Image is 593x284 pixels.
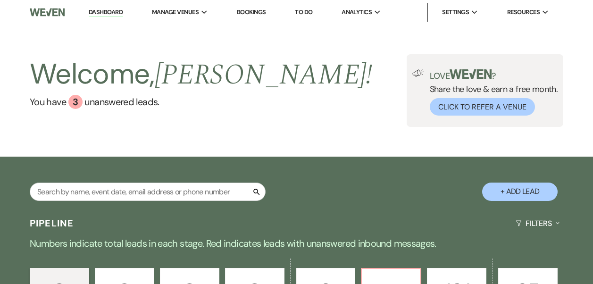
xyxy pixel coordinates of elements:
button: + Add Lead [482,183,558,201]
a: Bookings [237,8,266,16]
input: Search by name, event date, email address or phone number [30,183,266,201]
span: Manage Venues [152,8,199,17]
a: Dashboard [89,8,123,17]
h3: Pipeline [30,217,74,230]
h2: Welcome, [30,54,373,95]
a: You have 3 unanswered leads. [30,95,373,109]
button: Filters [512,211,563,236]
img: Weven Logo [30,2,65,22]
p: Love ? [430,69,558,80]
span: Settings [442,8,469,17]
img: weven-logo-green.svg [450,69,492,79]
span: [PERSON_NAME] ! [155,53,373,97]
div: 3 [68,95,83,109]
div: Share the love & earn a free month. [424,69,558,116]
img: loud-speaker-illustration.svg [412,69,424,77]
a: To Do [295,8,312,16]
span: Analytics [342,8,372,17]
button: Click to Refer a Venue [430,98,535,116]
span: Resources [507,8,540,17]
